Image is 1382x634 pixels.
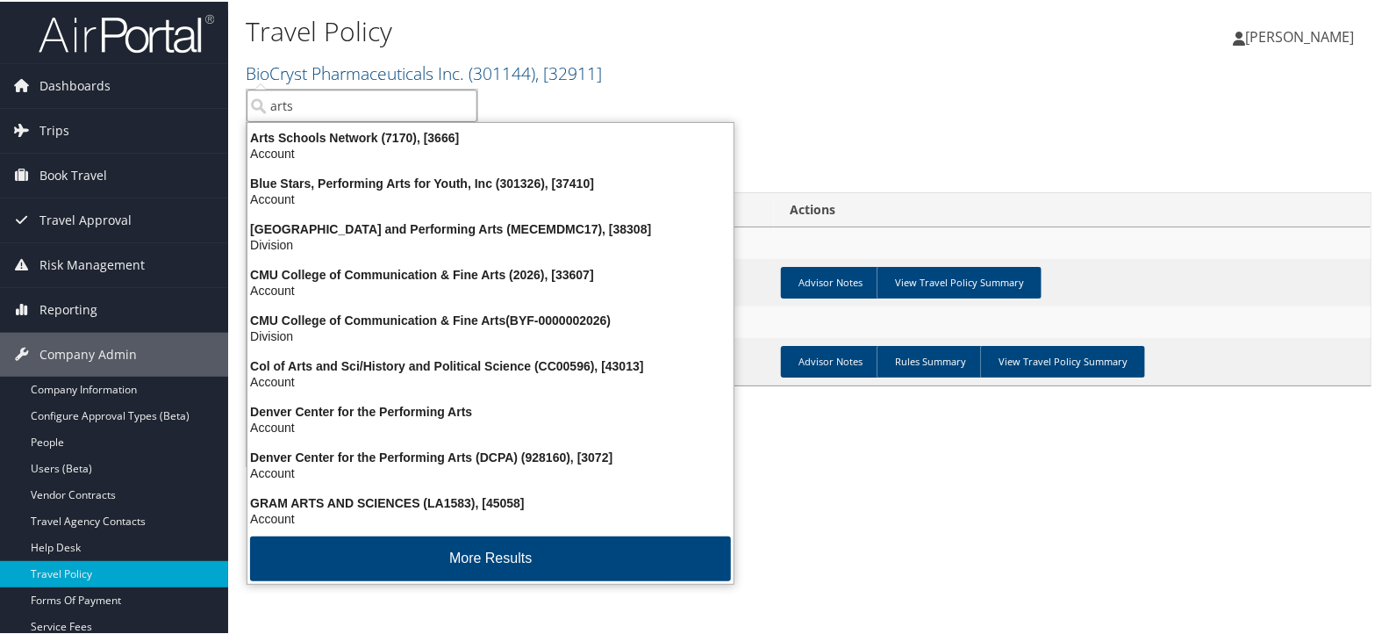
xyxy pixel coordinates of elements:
[39,286,97,330] span: Reporting
[237,174,744,190] div: Blue Stars, Performing Arts for Youth, Inc (301326), [37410]
[1245,25,1354,45] span: [PERSON_NAME]
[237,357,744,372] div: Col of Arts and Sci/History and Political Science (CC00596), [43013]
[237,418,744,434] div: Account
[39,11,214,53] img: airportal-logo.png
[247,305,1371,336] td: BioCryst Pharmaceuticals Inc.
[877,265,1042,297] a: View Travel Policy Summary
[980,344,1145,376] a: View Travel Policy Summary
[237,144,744,160] div: Account
[39,197,132,241] span: Travel Approval
[237,220,744,235] div: [GEOGRAPHIC_DATA] and Performing Arts (MECEMDMC17), [38308]
[781,344,880,376] a: Advisor Notes
[237,128,744,144] div: Arts Schools Network (7170), [3666]
[247,88,477,120] input: Search Accounts
[237,509,744,525] div: Account
[237,190,744,205] div: Account
[39,152,107,196] span: Book Travel
[781,265,880,297] a: Advisor Notes
[469,60,535,83] span: ( 301144 )
[237,327,744,342] div: Division
[237,265,744,281] div: CMU College of Communication & Fine Arts (2026), [33607]
[246,11,996,48] h1: Travel Policy
[237,311,744,327] div: CMU College of Communication & Fine Arts(BYF-0000002026)
[39,331,137,375] span: Company Admin
[250,535,731,580] button: More Results
[237,281,744,297] div: Account
[237,464,744,479] div: Account
[535,60,602,83] span: , [ 32911 ]
[39,241,145,285] span: Risk Management
[237,235,744,251] div: Division
[237,402,744,418] div: Denver Center for the Performing Arts
[39,62,111,106] span: Dashboards
[237,372,744,388] div: Account
[237,448,744,464] div: Denver Center for the Performing Arts (DCPA) (928160), [3072]
[877,344,984,376] a: Rules Summary
[39,107,69,151] span: Trips
[1233,9,1371,61] a: [PERSON_NAME]
[774,191,1371,226] th: Actions
[247,226,1371,257] td: Approval Exemptions
[237,494,744,509] div: GRAM ARTS AND SCIENCES (LA1583), [45058]
[246,60,602,83] a: BioCryst Pharmaceuticals Inc.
